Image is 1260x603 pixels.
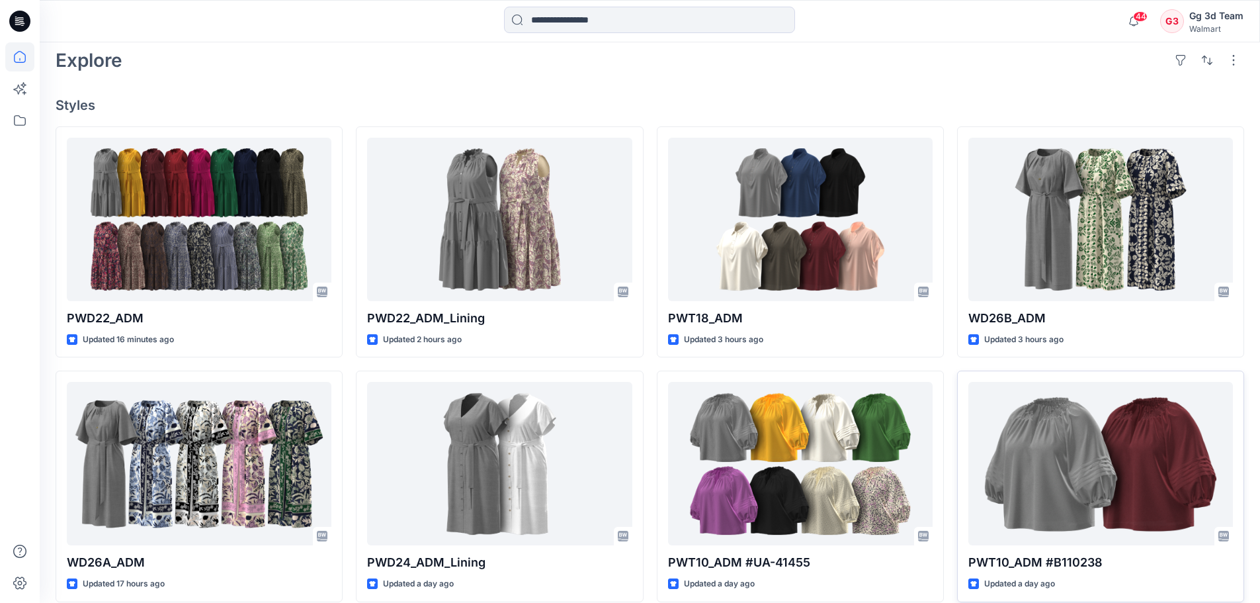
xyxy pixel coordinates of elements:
[684,577,755,591] p: Updated a day ago
[367,553,632,572] p: PWD24_ADM_Lining
[67,309,331,328] p: PWD22_ADM
[383,333,462,347] p: Updated 2 hours ago
[668,309,933,328] p: PWT18_ADM
[67,553,331,572] p: WD26A_ADM
[968,553,1233,572] p: PWT10_ADM #B110238
[668,382,933,545] a: PWT10_ADM #UA-41455
[984,577,1055,591] p: Updated a day ago
[367,309,632,328] p: PWD22_ADM_Lining
[83,577,165,591] p: Updated 17 hours ago
[67,138,331,301] a: PWD22_ADM
[684,333,763,347] p: Updated 3 hours ago
[56,50,122,71] h2: Explore
[1189,24,1243,34] div: Walmart
[83,333,174,347] p: Updated 16 minutes ago
[67,382,331,545] a: WD26A_ADM
[367,138,632,301] a: PWD22_ADM_Lining
[668,138,933,301] a: PWT18_ADM
[984,333,1064,347] p: Updated 3 hours ago
[968,309,1233,328] p: WD26B_ADM
[383,577,454,591] p: Updated a day ago
[1189,8,1243,24] div: Gg 3d Team
[56,97,1244,113] h4: Styles
[968,138,1233,301] a: WD26B_ADM
[1160,9,1184,33] div: G3
[1133,11,1148,22] span: 44
[968,382,1233,545] a: PWT10_ADM #B110238
[668,553,933,572] p: PWT10_ADM #UA-41455
[367,382,632,545] a: PWD24_ADM_Lining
